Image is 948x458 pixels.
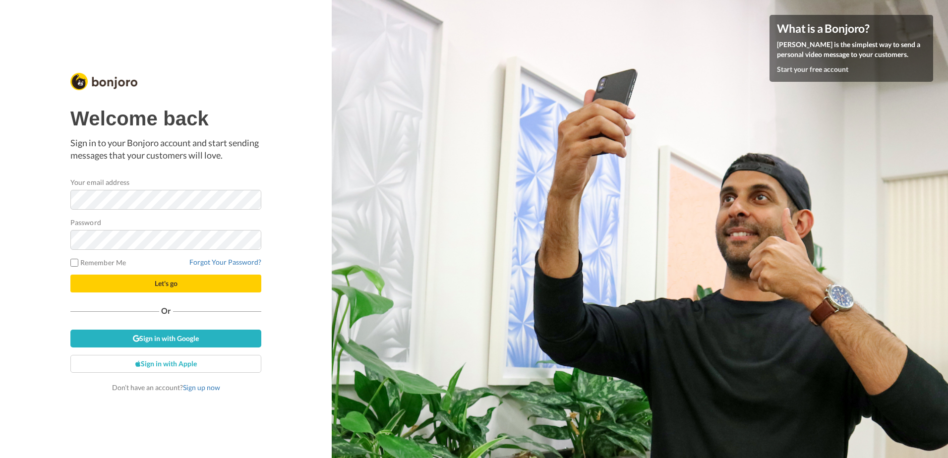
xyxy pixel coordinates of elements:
[70,137,261,162] p: Sign in to your Bonjoro account and start sending messages that your customers will love.
[70,355,261,373] a: Sign in with Apple
[70,259,78,267] input: Remember Me
[70,217,101,228] label: Password
[159,307,173,314] span: Or
[70,177,129,187] label: Your email address
[70,257,126,268] label: Remember Me
[112,383,220,392] span: Don’t have an account?
[70,108,261,129] h1: Welcome back
[155,279,178,287] span: Let's go
[189,258,261,266] a: Forgot Your Password?
[777,40,926,59] p: [PERSON_NAME] is the simplest way to send a personal video message to your customers.
[70,330,261,347] a: Sign in with Google
[777,65,848,73] a: Start your free account
[777,22,926,35] h4: What is a Bonjoro?
[70,275,261,292] button: Let's go
[183,383,220,392] a: Sign up now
